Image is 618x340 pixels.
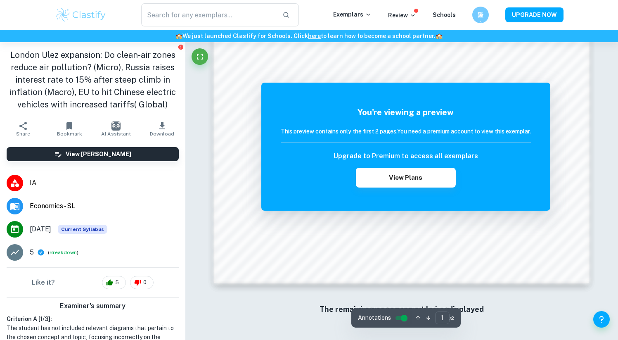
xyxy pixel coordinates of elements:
[48,249,78,257] span: ( )
[150,131,174,137] span: Download
[16,131,30,137] span: Share
[139,117,185,140] button: Download
[30,178,179,188] span: IA
[111,121,121,131] img: AI Assistant
[58,225,107,234] div: This exemplar is based on the current syllabus. Feel free to refer to it for inspiration/ideas wh...
[50,249,77,256] button: Breakdown
[192,48,208,65] button: Fullscreen
[55,7,107,23] img: Clastify logo
[358,314,391,322] span: Annotations
[231,304,572,315] h6: The remaining pages are not being displayed
[2,31,616,40] h6: We just launched Clastify for Schools. Click to learn how to become a school partner.
[93,117,139,140] button: AI Assistant
[30,201,179,211] span: Economics - SL
[58,225,107,234] span: Current Syllabus
[46,117,92,140] button: Bookmark
[505,7,564,22] button: UPGRADE NOW
[30,224,51,234] span: [DATE]
[281,106,531,119] h5: You're viewing a preview
[472,7,489,23] button: 隆う
[476,10,485,19] h6: 隆う
[111,278,123,287] span: 5
[7,49,179,111] h1: London Ulez expansion: Do clean-air zones reduce air pollution? (Micro), Russia raises interest r...
[175,33,182,39] span: 🏫
[101,131,131,137] span: AI Assistant
[32,278,55,288] h6: Like it?
[308,33,321,39] a: here
[436,33,443,39] span: 🏫
[593,311,610,328] button: Help and Feedback
[333,10,372,19] p: Exemplars
[178,44,184,50] button: Report issue
[334,151,478,161] h6: Upgrade to Premium to access all exemplars
[7,314,179,323] h6: Criterion A [ 1 / 3 ]:
[3,301,182,311] h6: Examiner's summary
[57,131,82,137] span: Bookmark
[450,314,454,322] span: / 2
[141,3,276,26] input: Search for any exemplars...
[388,11,416,20] p: Review
[433,12,456,18] a: Schools
[30,247,34,257] p: 5
[356,168,456,188] button: View Plans
[7,147,179,161] button: View [PERSON_NAME]
[66,150,131,159] h6: View [PERSON_NAME]
[139,278,151,287] span: 0
[281,127,531,136] h6: This preview contains only the first 2 pages. You need a premium account to view this exemplar.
